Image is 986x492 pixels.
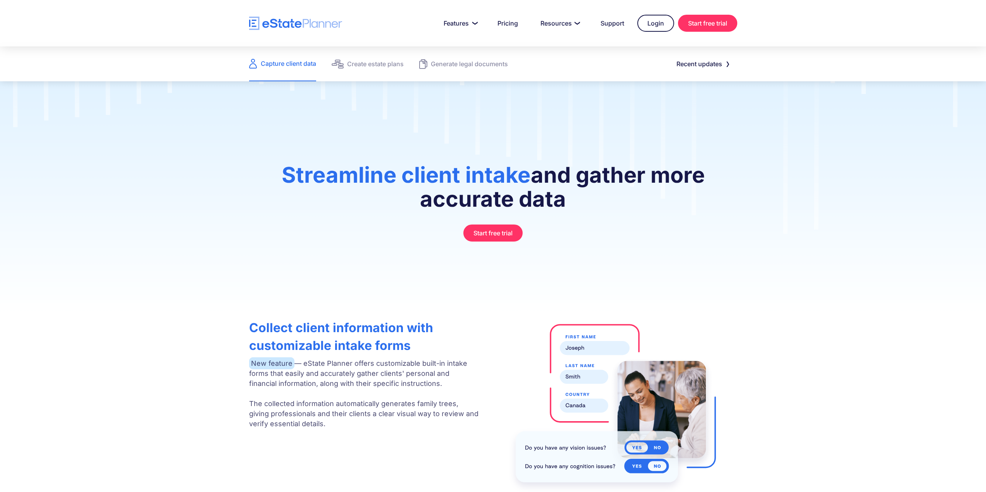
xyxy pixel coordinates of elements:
a: Create estate plans [332,46,404,81]
div: Create estate plans [347,58,404,69]
a: Start free trial [463,225,523,242]
p: — eState Planner offers customizable built-in intake forms that easily and accurately gather clie... [249,358,478,429]
div: Capture client data [261,58,316,69]
a: home [249,17,342,30]
div: Generate legal documents [431,58,508,69]
a: Start free trial [678,15,737,32]
span: New feature [249,357,294,369]
a: Support [591,15,633,31]
a: Pricing [488,15,527,31]
div: Recent updates [676,58,722,69]
a: Capture client data [249,46,316,81]
h1: and gather more accurate data [249,163,737,219]
img: estate lawyers doing their client intake [506,315,725,492]
a: Login [637,15,674,32]
span: Streamline client intake [282,162,531,188]
a: Features [434,15,484,31]
strong: Collect client information with customizable intake forms [249,320,433,353]
a: Generate legal documents [419,46,508,81]
a: Recent updates [667,56,737,72]
a: Resources [531,15,587,31]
